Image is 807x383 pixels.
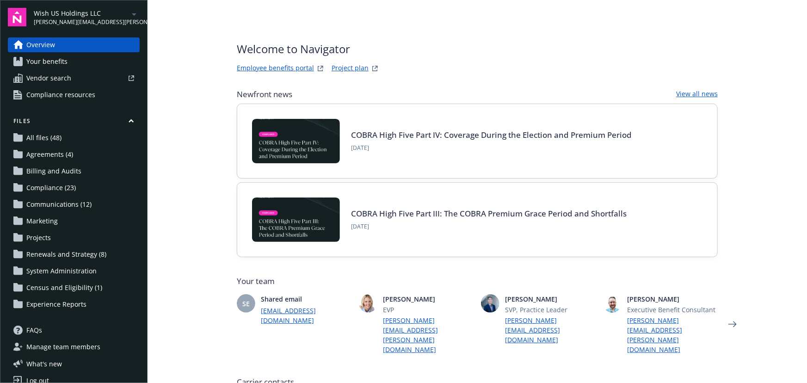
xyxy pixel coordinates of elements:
span: [PERSON_NAME] [505,294,596,304]
span: Your benefits [26,54,68,69]
a: Projects [8,230,140,245]
span: Your team [237,276,718,287]
span: [PERSON_NAME][EMAIL_ADDRESS][PERSON_NAME][DOMAIN_NAME] [34,18,129,26]
a: Renewals and Strategy (8) [8,247,140,262]
a: Vendor search [8,71,140,86]
a: striveWebsite [315,63,326,74]
span: Vendor search [26,71,71,86]
button: Wish US Holdings LLC[PERSON_NAME][EMAIL_ADDRESS][PERSON_NAME][DOMAIN_NAME]arrowDropDown [34,8,140,26]
a: [EMAIL_ADDRESS][DOMAIN_NAME] [261,306,351,325]
img: photo [603,294,622,313]
span: Executive Benefit Consultant [627,305,718,315]
a: Communications (12) [8,197,140,212]
span: SE [242,299,250,309]
img: BLOG-Card Image - Compliance - COBRA High Five Pt 4 - 09-04-25.jpg [252,119,340,163]
button: Files [8,117,140,129]
button: What's new [8,359,77,369]
a: Census and Eligibility (1) [8,280,140,295]
a: System Administration [8,264,140,278]
span: Overview [26,37,55,52]
span: [PERSON_NAME] [627,294,718,304]
a: Marketing [8,214,140,229]
span: System Administration [26,264,97,278]
a: COBRA High Five Part III: The COBRA Premium Grace Period and Shortfalls [351,208,627,219]
a: Compliance (23) [8,180,140,195]
a: Project plan [332,63,369,74]
span: Projects [26,230,51,245]
span: Wish US Holdings LLC [34,8,129,18]
span: FAQs [26,323,42,338]
a: COBRA High Five Part IV: Coverage During the Election and Premium Period [351,130,632,140]
img: photo [359,294,377,313]
span: Shared email [261,294,351,304]
span: [DATE] [351,222,627,231]
span: Marketing [26,214,58,229]
a: projectPlanWebsite [370,63,381,74]
a: Manage team members [8,340,140,354]
span: Census and Eligibility (1) [26,280,102,295]
span: Manage team members [26,340,100,354]
a: Billing and Audits [8,164,140,179]
a: Employee benefits portal [237,63,314,74]
a: Compliance resources [8,87,140,102]
span: Renewals and Strategy (8) [26,247,106,262]
a: Experience Reports [8,297,140,312]
a: Overview [8,37,140,52]
span: Newfront news [237,89,292,100]
span: Compliance (23) [26,180,76,195]
a: [PERSON_NAME][EMAIL_ADDRESS][PERSON_NAME][DOMAIN_NAME] [383,315,474,354]
a: FAQs [8,323,140,338]
span: Communications (12) [26,197,92,212]
span: Welcome to Navigator [237,41,381,57]
a: Agreements (4) [8,147,140,162]
span: What ' s new [26,359,62,369]
a: View all news [676,89,718,100]
span: [PERSON_NAME] [383,294,474,304]
a: arrowDropDown [129,8,140,19]
a: Your benefits [8,54,140,69]
span: All files (48) [26,130,62,145]
img: BLOG-Card Image - Compliance - COBRA High Five Pt 3 - 09-03-25.jpg [252,198,340,242]
span: [DATE] [351,144,632,152]
span: SVP, Practice Leader [505,305,596,315]
img: navigator-logo.svg [8,8,26,26]
a: [PERSON_NAME][EMAIL_ADDRESS][DOMAIN_NAME] [505,315,596,345]
span: EVP [383,305,474,315]
a: All files (48) [8,130,140,145]
span: Experience Reports [26,297,86,312]
span: Compliance resources [26,87,95,102]
a: [PERSON_NAME][EMAIL_ADDRESS][PERSON_NAME][DOMAIN_NAME] [627,315,718,354]
img: photo [481,294,499,313]
span: Agreements (4) [26,147,73,162]
span: Billing and Audits [26,164,81,179]
a: Next [725,317,740,332]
